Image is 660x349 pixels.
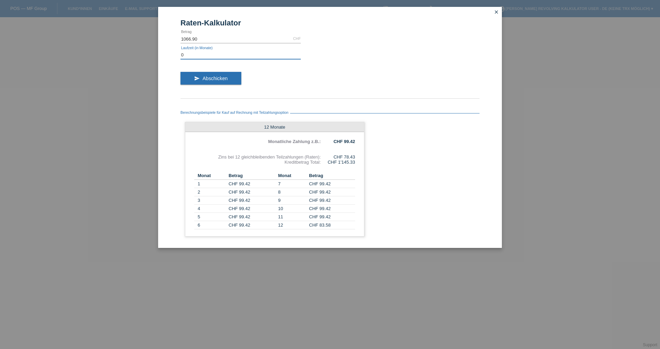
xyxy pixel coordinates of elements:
td: 10 [275,205,309,213]
b: CHF 99.42 [333,139,355,144]
th: Betrag [309,172,355,180]
i: close [494,9,499,15]
td: CHF 99.42 [229,196,275,205]
td: CHF 99.42 [229,180,275,188]
th: Monat [275,172,309,180]
a: close [492,9,501,17]
td: 2 [194,188,229,196]
td: 9 [275,196,309,205]
td: CHF 99.42 [229,221,275,229]
td: CHF 99.42 [229,188,275,196]
td: CHF 99.42 [229,213,275,221]
i: send [194,76,200,81]
div: Zins bei 12 gleichbleibenden Teilzahlungen (Raten): [194,154,321,160]
h1: Raten-Kalkulator [180,19,480,27]
td: CHF 99.42 [309,213,355,221]
button: send Abschicken [180,72,241,85]
td: CHF 99.42 [309,196,355,205]
td: 5 [194,213,229,221]
td: 6 [194,221,229,229]
td: 3 [194,196,229,205]
td: 4 [194,205,229,213]
div: CHF [293,36,301,41]
b: Monatliche Zahlung z.B.: [268,139,321,144]
div: Kreditbetrag Total: [194,160,321,165]
td: 8 [275,188,309,196]
th: Monat [194,172,229,180]
td: CHF 99.42 [309,205,355,213]
td: CHF 83.58 [309,221,355,229]
td: CHF 99.42 [309,188,355,196]
span: Berechnungsbeispiele für Kauf auf Rechnung mit Teilzahlungsoption [180,111,290,114]
th: Betrag [229,172,275,180]
div: CHF 78.43 [321,154,355,160]
div: 12 Monate [185,122,364,132]
td: CHF 99.42 [309,180,355,188]
span: Abschicken [202,76,228,81]
td: 1 [194,180,229,188]
td: 7 [275,180,309,188]
td: CHF 99.42 [229,205,275,213]
div: CHF 1'145.33 [321,160,355,165]
td: 11 [275,213,309,221]
td: 12 [275,221,309,229]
